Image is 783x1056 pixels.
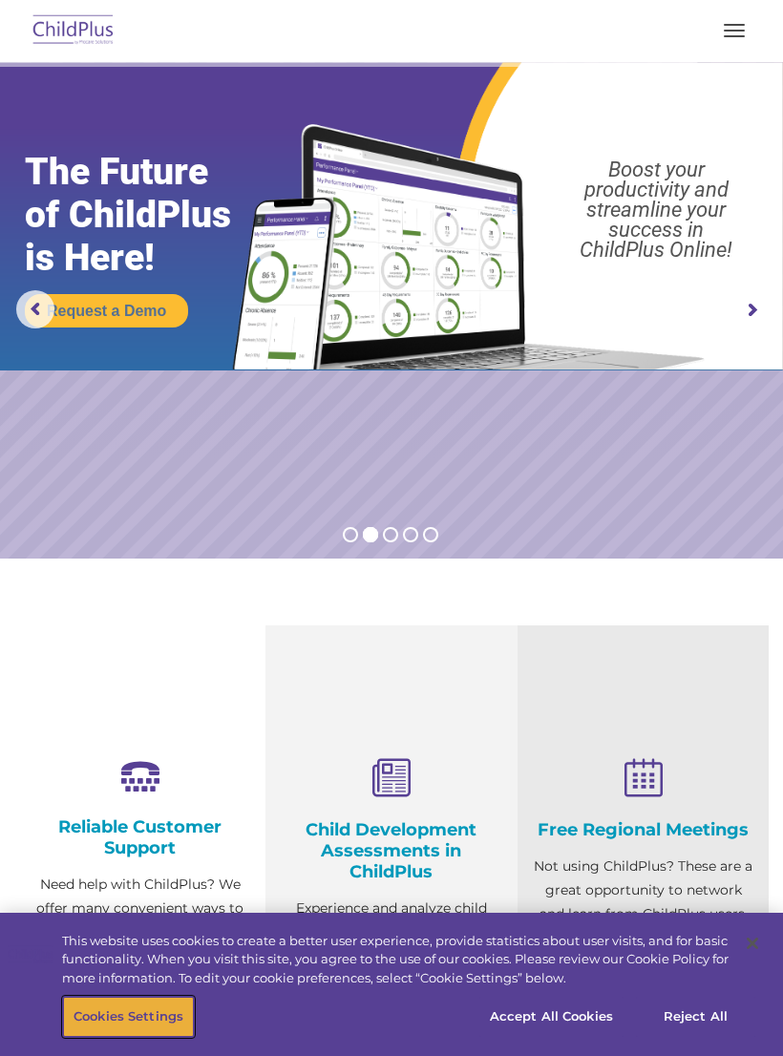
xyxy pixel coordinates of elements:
button: Accept All Cookies [479,997,624,1037]
p: Experience and analyze child assessments and Head Start data management in one system with zero c... [280,897,502,1040]
button: Cookies Settings [63,997,194,1037]
h4: Free Regional Meetings [532,819,754,840]
rs-layer: Boost your productivity and streamline your success in ChildPlus Online! [540,159,772,260]
button: Reject All [636,997,755,1037]
div: This website uses cookies to create a better user experience, provide statistics about user visit... [62,932,729,988]
h4: Child Development Assessments in ChildPlus [280,819,502,882]
a: Request a Demo [25,294,188,327]
rs-layer: The Future of ChildPlus is Here! [25,151,275,280]
h4: Reliable Customer Support [29,816,251,858]
p: Not using ChildPlus? These are a great opportunity to network and learn from ChildPlus users. Fin... [532,855,754,974]
button: Close [731,922,773,964]
p: Need help with ChildPlus? We offer many convenient ways to contact our amazing Customer Support r... [29,873,251,1040]
img: ChildPlus by Procare Solutions [29,9,118,53]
